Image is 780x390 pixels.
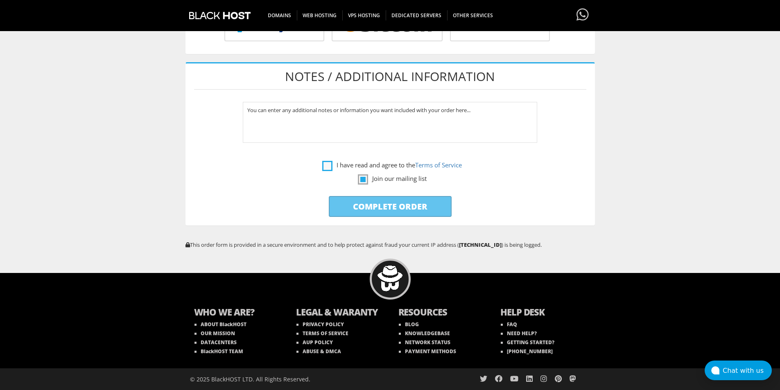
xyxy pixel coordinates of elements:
[447,10,499,20] span: OTHER SERVICES
[705,361,772,380] button: Chat with us
[296,330,348,337] a: TERMS OF SERVICE
[243,102,537,143] textarea: You can enter any additional notes or information you want included with your order here...
[399,348,456,355] a: PAYMENT METHODS
[501,339,554,346] a: GETTING STARTED?
[501,321,517,328] a: FAQ
[296,321,344,328] a: PRIVACY POLICY
[262,10,297,20] span: DOMAINS
[500,306,586,320] b: HELP DESK
[296,339,333,346] a: AUP POLICY
[358,174,427,184] label: Join our mailing list
[399,330,450,337] a: KNOWLEDGEBASE
[386,10,448,20] span: DEDICATED SERVERS
[322,160,462,170] label: I have read and agree to the
[501,330,537,337] a: NEED HELP?
[399,321,419,328] a: BLOG
[723,367,772,374] div: Chat with us
[194,63,586,90] h1: Notes / Additional Information
[194,306,280,320] b: WHO WE ARE?
[296,348,341,355] a: ABUSE & DMCA
[190,368,386,390] div: © 2025 BlackHOST LTD. All Rights Reserved.
[194,339,237,346] a: DATACENTERS
[185,241,595,248] p: This order form is provided in a secure environment and to help protect against fraud your curren...
[194,330,235,337] a: OUR MISSION
[342,10,386,20] span: VPS HOSTING
[415,161,462,169] a: Terms of Service
[194,321,246,328] a: ABOUT BlackHOST
[398,306,484,320] b: RESOURCES
[459,241,502,248] strong: [TECHNICAL_ID]
[194,348,243,355] a: BlackHOST TEAM
[329,196,452,217] input: Complete Order
[399,339,450,346] a: NETWORK STATUS
[297,10,343,20] span: WEB HOSTING
[377,266,403,291] img: BlackHOST mascont, Blacky.
[296,306,382,320] b: LEGAL & WARANTY
[501,348,553,355] a: [PHONE_NUMBER]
